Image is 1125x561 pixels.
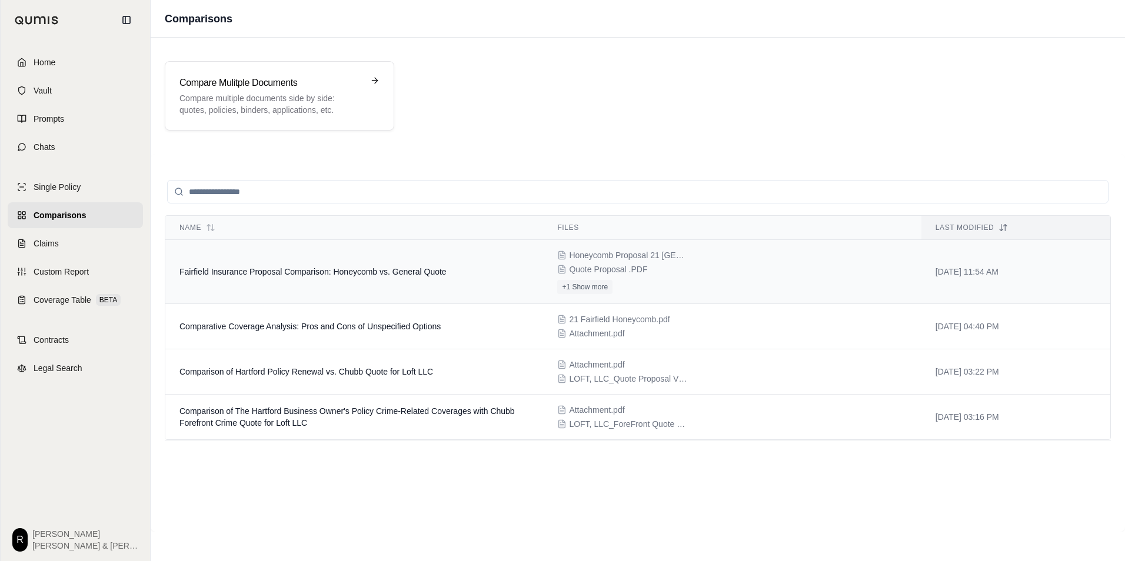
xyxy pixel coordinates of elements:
[569,404,624,416] span: Attachment.pdf
[32,528,138,540] span: [PERSON_NAME]
[179,406,515,428] span: Comparison of The Hartford Business Owner's Policy Crime-Related Coverages with Chubb Forefront C...
[8,78,143,103] a: Vault
[8,259,143,285] a: Custom Report
[543,216,921,240] th: Files
[117,11,136,29] button: Collapse sidebar
[34,334,69,346] span: Contracts
[569,249,687,261] span: Honeycomb Proposal 21 Fairfield.pdf
[8,49,143,75] a: Home
[569,328,624,339] span: Attachment.pdf
[96,294,121,306] span: BETA
[569,313,670,325] span: 21 Fairfield Honeycomb.pdf
[15,16,59,25] img: Qumis Logo
[569,359,624,370] span: Attachment.pdf
[179,223,529,232] div: Name
[12,528,28,552] div: R
[8,287,143,313] a: Coverage TableBETA
[179,322,441,331] span: Comparative Coverage Analysis: Pros and Cons of Unspecified Options
[569,373,687,385] span: LOFT, LLC_Quote Proposal V2.pdf
[34,85,52,96] span: Vault
[179,367,433,376] span: Comparison of Hartford Policy Renewal vs. Chubb Quote for Loft LLC
[34,113,64,125] span: Prompts
[8,202,143,228] a: Comparisons
[34,209,86,221] span: Comparisons
[557,280,613,294] button: +1 Show more
[8,106,143,132] a: Prompts
[8,134,143,160] a: Chats
[34,141,55,153] span: Chats
[34,294,91,306] span: Coverage Table
[8,231,143,256] a: Claims
[34,238,59,249] span: Claims
[34,56,55,68] span: Home
[179,76,363,90] h3: Compare Mulitple Documents
[32,540,138,552] span: [PERSON_NAME] & [PERSON_NAME] Insurance
[179,267,447,276] span: Fairfield Insurance Proposal Comparison: Honeycomb vs. General Quote
[8,355,143,381] a: Legal Search
[179,92,363,116] p: Compare multiple documents side by side: quotes, policies, binders, applications, etc.
[921,349,1110,395] td: [DATE] 03:22 PM
[569,263,647,275] span: Quote Proposal .PDF
[8,174,143,200] a: Single Policy
[34,266,89,278] span: Custom Report
[921,304,1110,349] td: [DATE] 04:40 PM
[34,362,82,374] span: Legal Search
[34,181,81,193] span: Single Policy
[8,327,143,353] a: Contracts
[569,418,687,430] span: LOFT, LLC_ForeFront Quote Document.pdf
[936,223,1096,232] div: Last modified
[165,11,232,27] h1: Comparisons
[921,240,1110,304] td: [DATE] 11:54 AM
[921,395,1110,440] td: [DATE] 03:16 PM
